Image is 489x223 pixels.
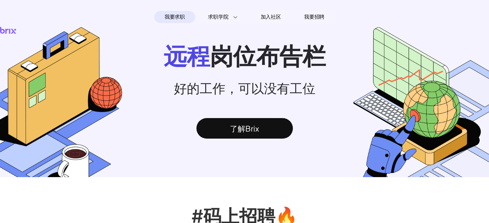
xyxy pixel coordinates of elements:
[304,13,324,21] span: 我要招聘
[164,42,210,70] span: 远程
[165,12,185,22] span: 我要求职
[208,13,228,21] span: 求职学院
[196,118,293,139] div: 了解Brix
[261,12,281,22] span: 加入社区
